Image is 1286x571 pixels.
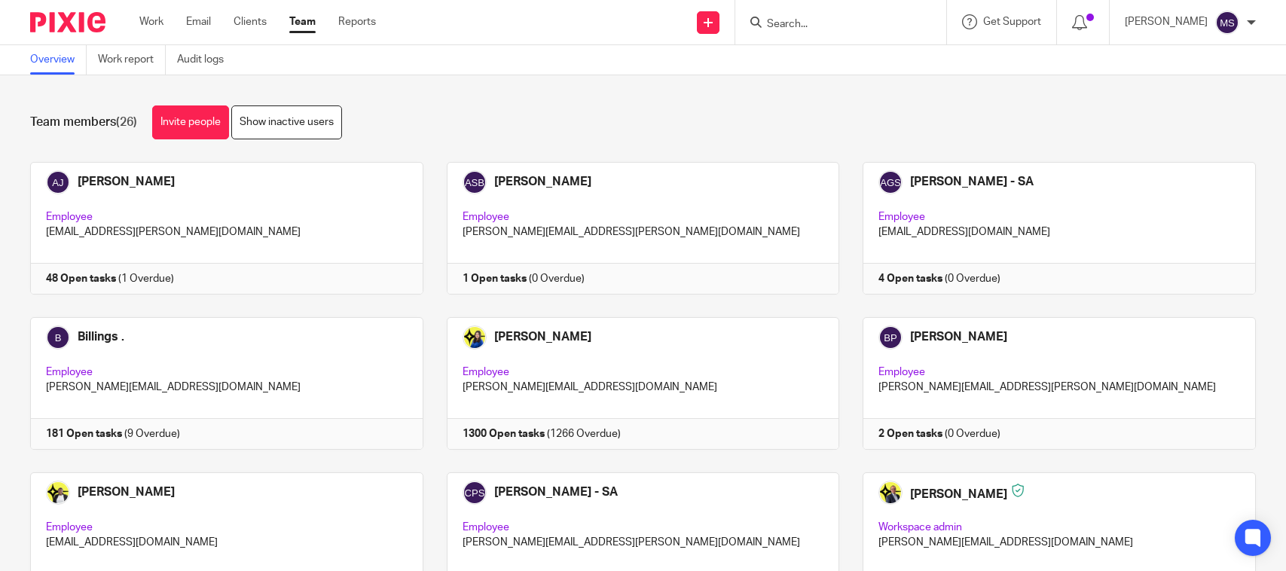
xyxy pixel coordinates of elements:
img: Pixie [30,12,105,32]
img: svg%3E [1215,11,1239,35]
input: Search [765,18,901,32]
span: (26) [116,116,137,128]
a: Audit logs [177,45,235,75]
a: Reports [338,14,376,29]
a: Clients [234,14,267,29]
a: Work [139,14,163,29]
a: Show inactive users [231,105,342,139]
a: Team [289,14,316,29]
a: Overview [30,45,87,75]
a: Work report [98,45,166,75]
a: Email [186,14,211,29]
h1: Team members [30,115,137,130]
p: [PERSON_NAME] [1125,14,1208,29]
a: Invite people [152,105,229,139]
span: Get Support [983,17,1041,27]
